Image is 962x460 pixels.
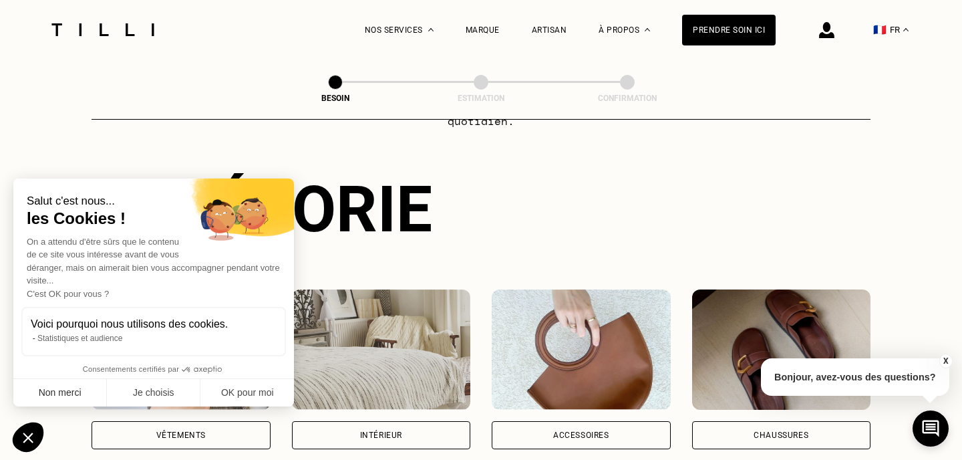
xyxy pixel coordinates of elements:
[269,94,402,103] div: Besoin
[414,94,548,103] div: Estimation
[903,28,909,31] img: menu déroulant
[692,290,871,410] img: Chaussures
[761,358,949,396] p: Bonjour, avez-vous des questions?
[92,172,870,247] div: Catégorie
[360,431,402,439] div: Intérieur
[428,28,434,31] img: Menu déroulant
[754,431,808,439] div: Chaussures
[873,23,887,36] span: 🇫🇷
[560,94,694,103] div: Confirmation
[156,431,206,439] div: Vêtements
[532,25,567,35] a: Artisan
[292,290,471,410] img: Intérieur
[939,354,952,368] button: X
[645,28,650,31] img: Menu déroulant à propos
[466,25,500,35] a: Marque
[682,15,776,45] a: Prendre soin ici
[492,290,671,410] img: Accessoires
[819,22,834,38] img: icône connexion
[553,431,609,439] div: Accessoires
[47,23,159,36] img: Logo du service de couturière Tilli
